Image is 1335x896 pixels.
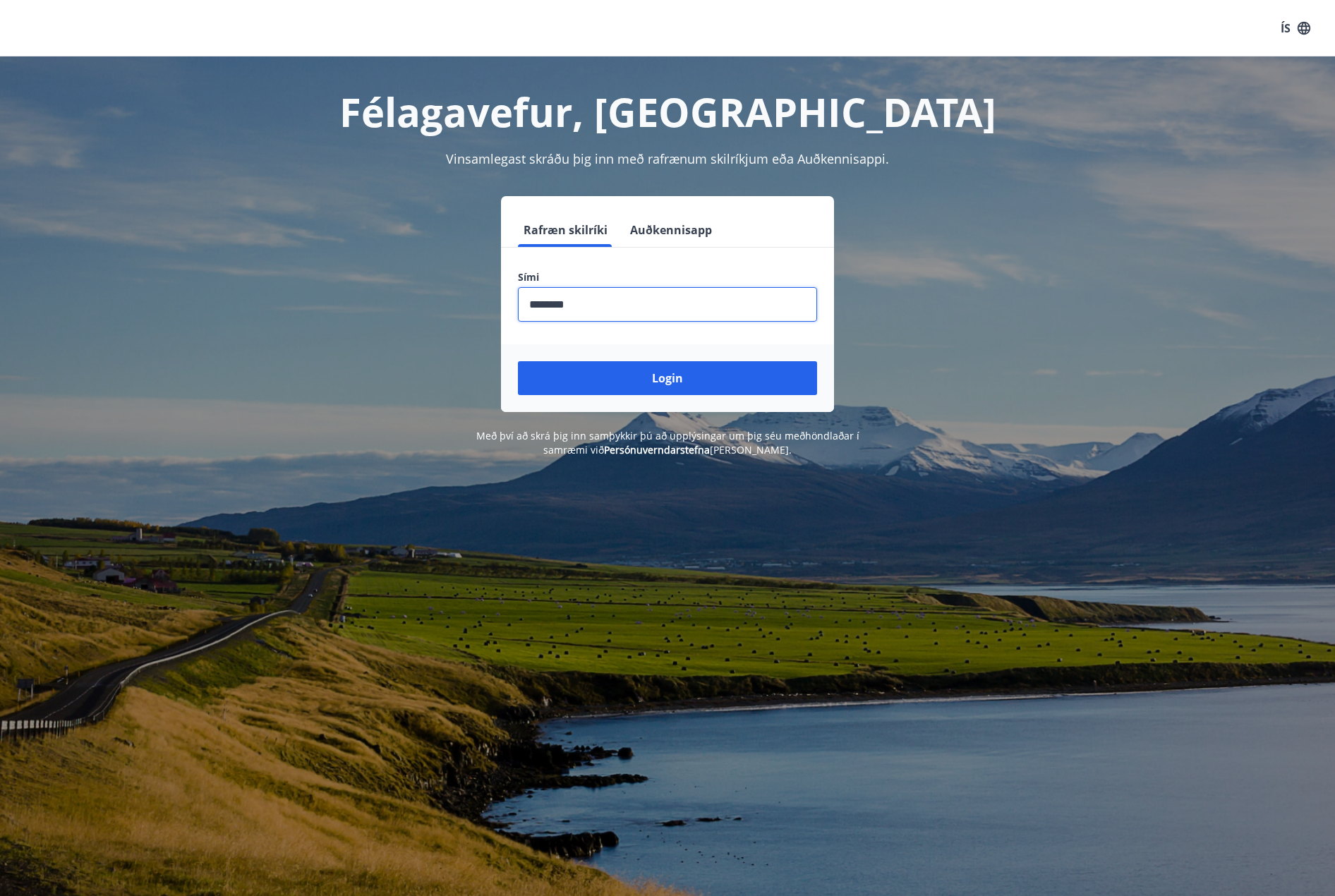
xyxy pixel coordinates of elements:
[518,213,613,247] button: Rafræn skilríki
[518,270,817,284] label: Sími
[624,213,718,247] button: Auðkennisapp
[446,150,889,167] span: Vinsamlegast skráðu þig inn með rafrænum skilríkjum eða Auðkennisappi.
[1273,16,1318,41] button: ÍS
[518,361,817,395] button: Login
[176,85,1159,138] h1: Félagavefur, [GEOGRAPHIC_DATA]
[476,429,859,456] span: Með því að skrá þig inn samþykkir þú að upplýsingar um þig séu meðhöndlaðar í samræmi við [PERSON...
[604,443,710,456] a: Persónuverndarstefna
